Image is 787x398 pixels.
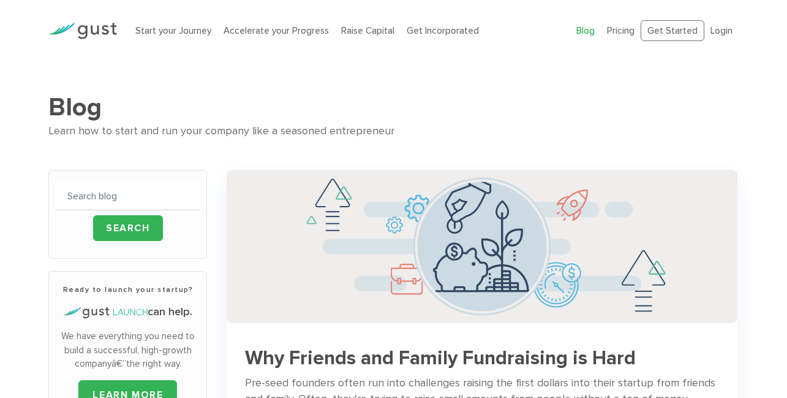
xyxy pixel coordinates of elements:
[341,25,394,36] a: Raise Capital
[55,183,200,210] input: Search blog
[135,25,211,36] a: Start your Journey
[227,170,737,323] img: Successful Startup Founders Invest In Their Own Ventures 0742d64fd6a698c3cfa409e71c3cc4e5620a7e72...
[245,348,718,369] h3: Why Friends and Family Fundraising is Hard
[48,23,117,39] img: Gust Logo
[93,215,163,241] input: Search
[710,25,732,36] a: Login
[48,92,739,123] h1: Blog
[55,284,200,295] h3: Ready to launch your startup?
[607,25,634,36] a: Pricing
[55,304,200,320] h4: can help.
[407,25,479,36] a: Get Incorporated
[576,25,595,36] a: Blog
[224,25,329,36] a: Accelerate your Progress
[48,123,739,140] div: Learn how to start and run your company like a seasoned entrepreneur
[641,20,704,42] a: Get Started
[55,329,200,371] p: We have everything you need to build a successful, high-growth companyâ€”the right way.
